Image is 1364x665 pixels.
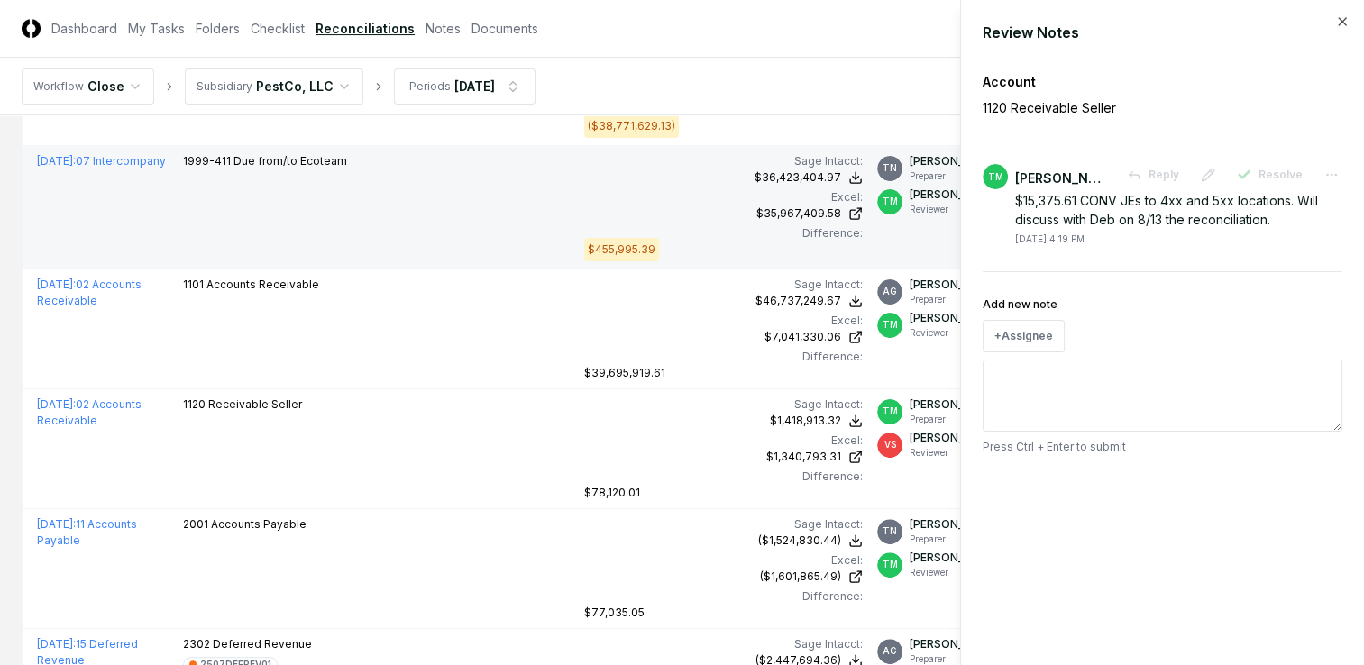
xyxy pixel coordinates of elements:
[1015,169,1105,187] div: [PERSON_NAME]
[1259,167,1303,183] span: Resolve
[1116,159,1190,191] button: Reply
[983,320,1065,352] button: +Assignee
[983,297,1057,311] label: Add new note
[1015,232,1085,246] div: [DATE] 4:19 PM
[1226,159,1314,191] button: Resolve
[988,170,1003,184] span: TM
[983,22,1342,43] div: Review Notes
[983,72,1342,91] div: Account
[983,439,1342,455] p: Press Ctrl + Enter to submit
[983,98,1280,117] p: 1120 Receivable Seller
[1015,191,1342,229] div: $15,375.61 CONV JEs to 4xx and 5xx locations. Will discuss with Deb on 8/13 the reconciliation.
